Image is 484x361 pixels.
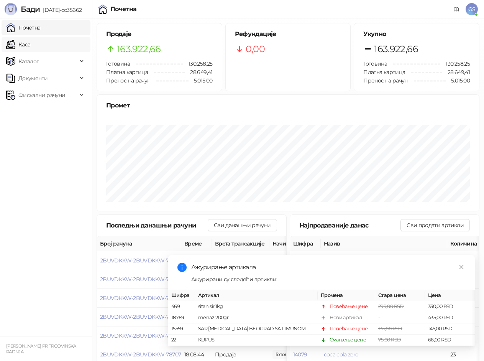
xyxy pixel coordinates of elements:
button: 2BUVDKKW-2BUVDKKW-78712 [100,257,179,264]
span: Документи [18,71,48,86]
th: Назив [321,236,447,251]
span: Готовина [106,60,130,67]
td: - [375,313,425,324]
span: 5.015,00 [189,76,213,85]
a: Каса [6,37,30,52]
td: Продаја [212,251,269,270]
span: 130.258,25 [183,59,213,68]
button: 14079 [293,351,307,358]
th: Количина [447,236,482,251]
small: [PERSON_NAME] PR TRGOVINSKA RADNJA [6,343,76,354]
a: Close [457,263,466,271]
div: Повећање цене [330,325,368,333]
span: Каталог [18,54,39,69]
span: GS [466,3,478,15]
td: 330,00 RSD [425,302,475,313]
th: Стара цена [375,290,425,301]
th: Шифра [290,236,321,251]
button: 2BUVDKKW-2BUVDKKW-78710 [100,295,180,302]
td: SAR [MEDICAL_DATA] BEOGRAD SA LIMUNOM [195,324,318,335]
th: Промена [318,290,375,301]
td: 469 [168,302,195,313]
button: 2BUVDKKW-2BUVDKKW-78709 [100,313,181,320]
th: Цена [425,290,475,301]
img: Logo [5,3,17,15]
span: 163.922,66 [117,42,161,56]
span: 28.649,41 [185,68,212,76]
a: Документација [450,3,463,15]
span: Фискални рачуни [18,87,65,103]
div: Најпродаваније данас [299,221,401,230]
td: 18769 [168,313,195,324]
button: 2BUVDKKW-2BUVDKKW-78707 [100,351,181,358]
span: Платна картица [106,69,148,76]
th: Врста трансакције [212,236,269,251]
th: Број рачуна [97,236,181,251]
span: close [459,264,464,270]
td: 80 [447,251,482,270]
th: Артикал [195,290,318,301]
td: 18:13:16 [181,251,212,270]
span: 0,00 [246,42,265,56]
div: Почетна [110,6,137,12]
span: info-circle [177,263,187,272]
div: Нови артикал [330,314,362,322]
div: Ажурирање артикала [191,263,466,272]
span: [DATE]-cc35662 [40,7,82,13]
td: 66,00 RSD [425,335,475,346]
th: Начини плаћања [269,236,346,251]
span: 10,00 [272,350,299,359]
button: 2BUVDKKW-2BUVDKKW-78711 [100,276,178,283]
td: 145,00 RSD [425,324,475,335]
span: Пренос на рачун [106,77,150,84]
td: 22 [168,335,195,346]
span: 163.922,66 [374,42,418,56]
td: KUPUS [195,335,318,346]
button: coca cola zero [324,351,359,358]
div: Промет [106,101,470,110]
div: Последњи данашњи рачуни [106,221,208,230]
td: 15559 [168,324,195,335]
th: Шифра [168,290,195,301]
h5: Укупно [363,30,470,39]
td: menaz 200gr [195,313,318,324]
td: sitan sir 1kg [195,302,318,313]
button: Сви продати артикли [400,219,470,231]
button: Сви данашњи рачуни [208,219,277,231]
td: 435,00 RSD [425,313,475,324]
th: Време [181,236,212,251]
span: 5.015,00 [446,76,470,85]
span: 299,00 RSD [378,304,404,310]
span: 130.258,25 [440,59,470,68]
h5: Рефундације [235,30,341,39]
h5: Продаје [106,30,213,39]
div: Смањење цене [330,336,366,344]
span: Пренос на рачун [363,77,407,84]
button: 2BUVDKKW-2BUVDKKW-78708 [100,332,181,339]
span: Платна картица [363,69,405,76]
span: Готовина [363,60,387,67]
div: Ажурирани су следећи артикли: [191,275,466,284]
span: 135,00 RSD [378,326,402,332]
span: 28.649,41 [442,68,470,76]
div: Повећање цене [330,303,368,311]
span: 75,00 RSD [378,337,401,343]
span: Бади [21,5,40,14]
a: Почетна [6,20,41,35]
